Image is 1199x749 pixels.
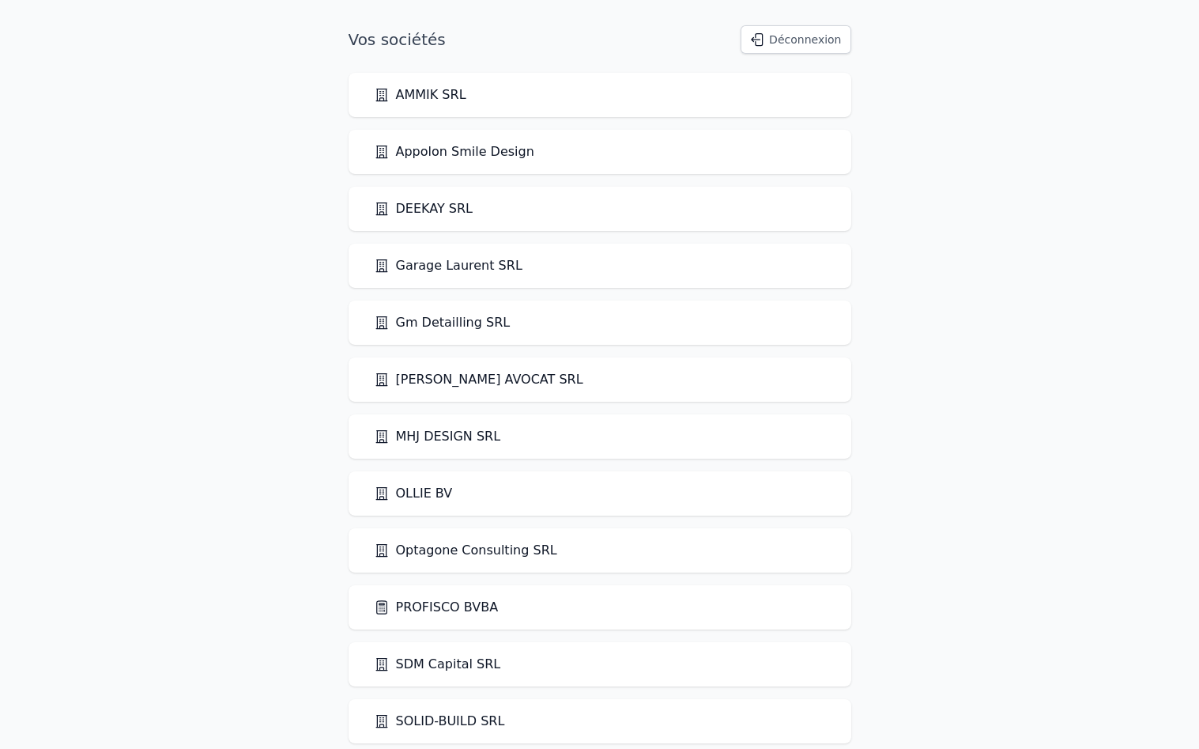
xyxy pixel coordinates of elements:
button: Déconnexion [741,25,850,54]
a: OLLIE BV [374,484,453,503]
a: Appolon Smile Design [374,142,534,161]
a: MHJ DESIGN SRL [374,427,501,446]
a: SDM Capital SRL [374,655,501,674]
a: Garage Laurent SRL [374,256,522,275]
h1: Vos sociétés [349,28,446,51]
a: Gm Detailling SRL [374,313,511,332]
a: DEEKAY SRL [374,199,473,218]
a: Optagone Consulting SRL [374,541,557,560]
a: [PERSON_NAME] AVOCAT SRL [374,370,583,389]
a: PROFISCO BVBA [374,598,499,617]
a: SOLID-BUILD SRL [374,712,505,731]
a: AMMIK SRL [374,85,466,104]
